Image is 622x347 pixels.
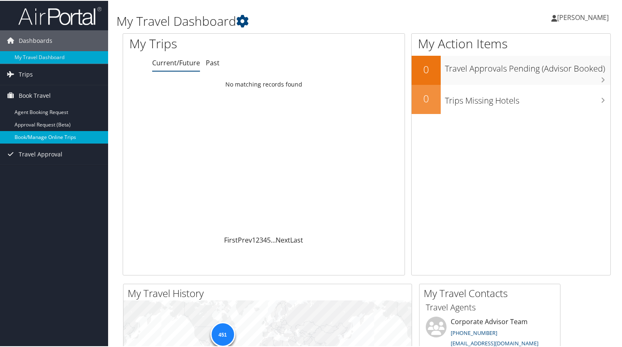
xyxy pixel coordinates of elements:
span: Travel Approval [19,143,62,164]
span: Book Travel [19,84,51,105]
a: 2 [256,235,259,244]
span: Dashboards [19,30,52,50]
h3: Travel Agents [426,301,554,312]
div: 451 [210,321,235,346]
h2: 0 [412,62,441,76]
a: First [224,235,238,244]
h1: My Action Items [412,34,610,52]
h2: 0 [412,91,441,105]
a: Last [290,235,303,244]
a: 4 [263,235,267,244]
h1: My Travel Dashboard [116,12,450,29]
h2: My Travel History [128,285,412,300]
h3: Travel Approvals Pending (Advisor Booked) [445,58,610,74]
a: [PHONE_NUMBER] [451,328,497,336]
a: 5 [267,235,271,244]
td: No matching records found [123,76,405,91]
a: 3 [259,235,263,244]
a: 1 [252,235,256,244]
a: Next [276,235,290,244]
img: airportal-logo.png [18,5,101,25]
h3: Trips Missing Hotels [445,90,610,106]
span: Trips [19,63,33,84]
span: … [271,235,276,244]
a: Prev [238,235,252,244]
a: [EMAIL_ADDRESS][DOMAIN_NAME] [451,339,538,346]
a: 0Travel Approvals Pending (Advisor Booked) [412,55,610,84]
a: [PERSON_NAME] [551,4,617,29]
h1: My Trips [129,34,281,52]
a: Past [206,57,220,67]
span: [PERSON_NAME] [557,12,609,21]
a: Current/Future [152,57,200,67]
h2: My Travel Contacts [424,285,560,300]
a: 0Trips Missing Hotels [412,84,610,113]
